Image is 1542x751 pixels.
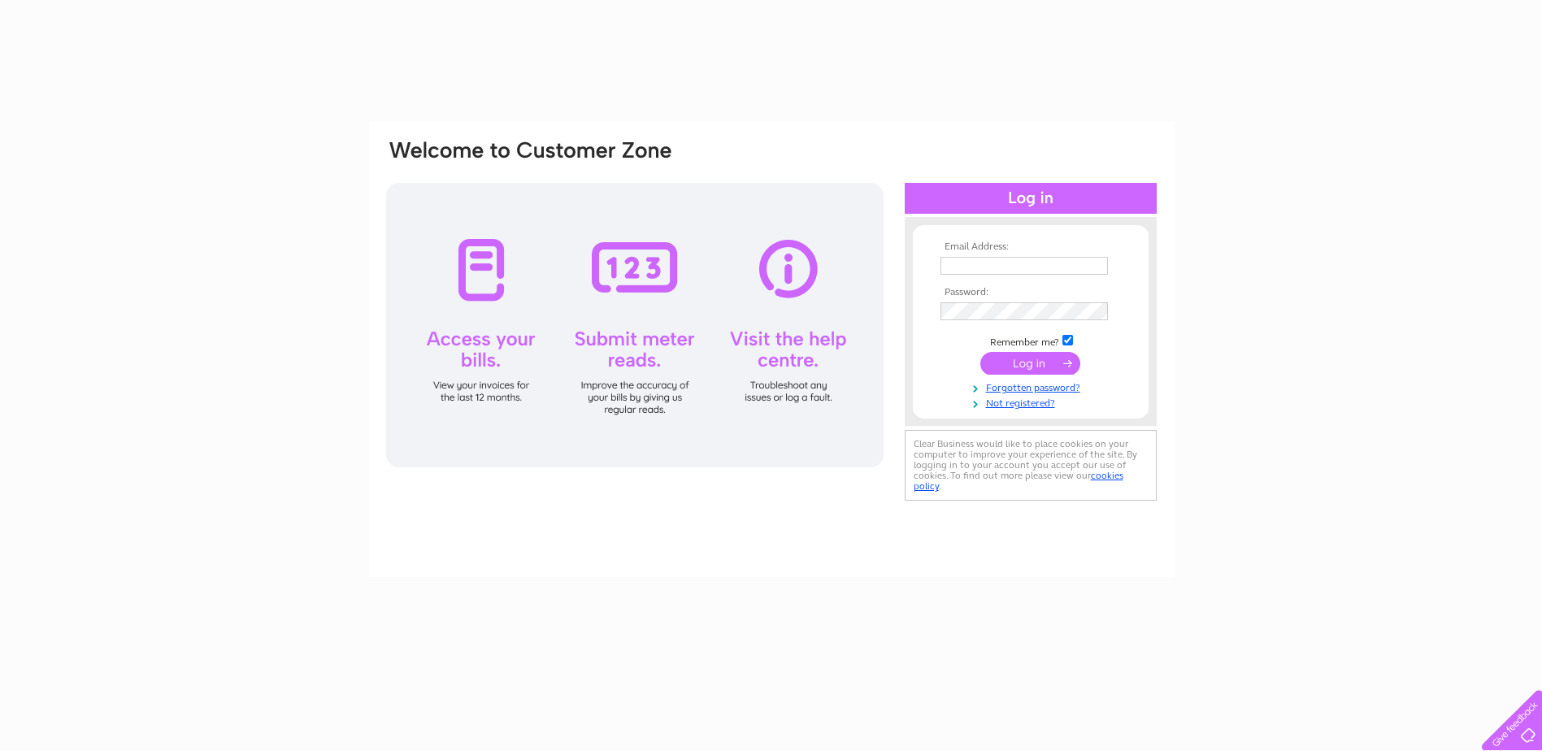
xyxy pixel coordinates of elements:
[980,352,1080,375] input: Submit
[940,379,1125,394] a: Forgotten password?
[905,430,1157,501] div: Clear Business would like to place cookies on your computer to improve your experience of the sit...
[940,394,1125,410] a: Not registered?
[914,470,1123,492] a: cookies policy
[936,332,1125,349] td: Remember me?
[936,241,1125,253] th: Email Address:
[936,287,1125,298] th: Password:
